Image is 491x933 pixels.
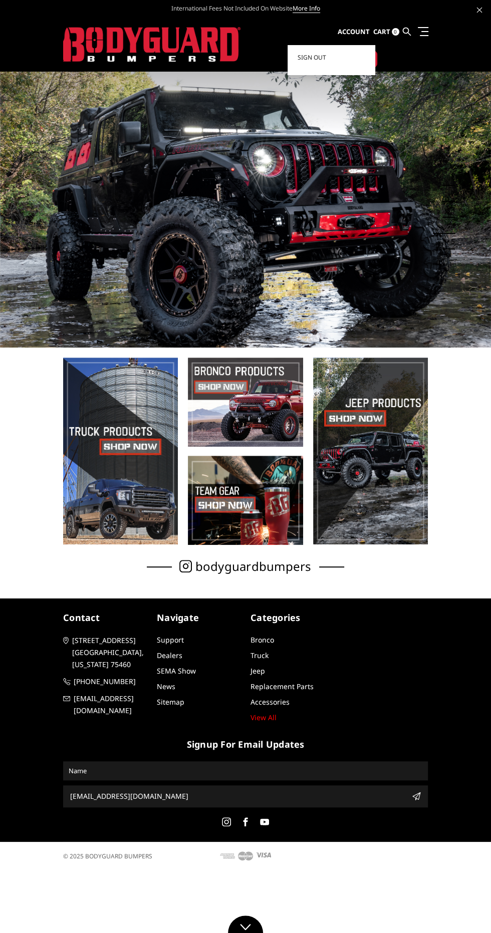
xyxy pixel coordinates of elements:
[251,611,334,625] h5: Categories
[373,27,390,36] span: Cart
[251,682,314,691] a: Replacement Parts
[445,234,455,250] button: 5 of 5
[338,19,370,46] a: Account
[251,666,265,676] a: Jeep
[298,53,326,62] span: Sign out
[65,763,426,779] input: Name
[373,19,399,46] a: Cart 0
[63,27,241,62] img: BODYGUARD BUMPERS
[293,4,320,13] a: More Info
[66,788,408,804] input: Email
[445,202,455,218] button: 3 of 5
[63,693,147,717] a: [EMAIL_ADDRESS][DOMAIN_NAME]
[298,50,365,65] a: Sign out
[251,697,290,707] a: Accessories
[63,738,428,751] h5: signup for email updates
[251,635,274,645] a: Bronco
[157,666,196,676] a: SEMA Show
[392,28,399,36] span: 0
[445,170,455,186] button: 1 of 5
[445,186,455,202] button: 2 of 5
[157,682,175,691] a: News
[74,676,146,688] span: [PHONE_NUMBER]
[338,27,370,36] span: Account
[228,915,263,933] a: Click to Down
[157,611,240,625] h5: Navigate
[445,218,455,234] button: 4 of 5
[63,611,147,625] h5: contact
[251,713,277,722] a: View All
[72,635,145,671] span: [STREET_ADDRESS] [GEOGRAPHIC_DATA], [US_STATE] 75460
[251,651,269,660] a: Truck
[63,852,152,860] span: © 2025 BODYGUARD BUMPERS
[441,885,491,933] iframe: Chat Widget
[74,693,146,717] span: [EMAIL_ADDRESS][DOMAIN_NAME]
[157,635,184,645] a: Support
[157,651,182,660] a: Dealers
[63,676,147,688] a: [PHONE_NUMBER]
[157,697,184,707] a: Sitemap
[195,561,312,571] span: bodyguardbumpers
